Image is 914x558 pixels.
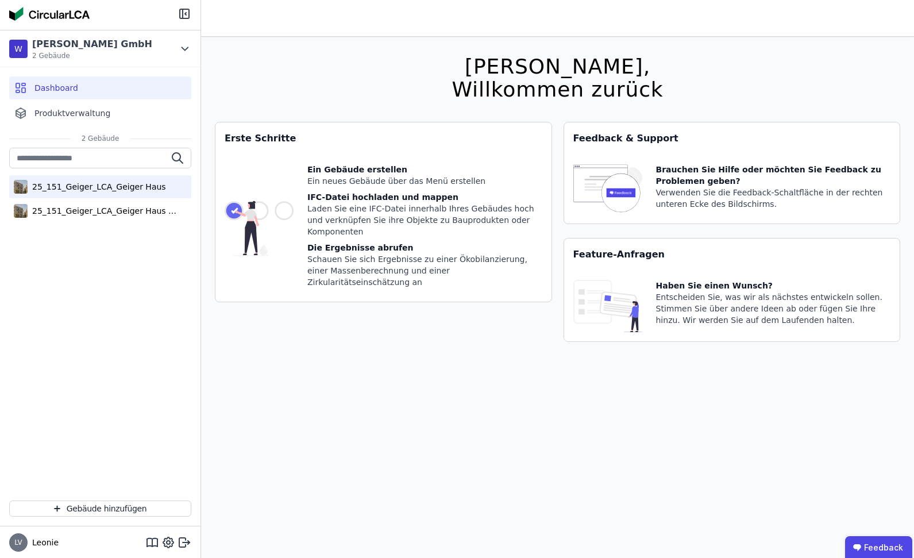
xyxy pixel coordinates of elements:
div: Laden Sie eine IFC-Datei innerhalb Ihres Gebäudes hoch und verknüpfen Sie ihre Objekte zu Bauprod... [307,203,542,237]
div: Ein neues Gebäude über das Menü erstellen [307,175,542,187]
div: Willkommen zurück [452,78,663,101]
img: 25_151_Geiger_LCA_Geiger Haus [14,178,28,196]
div: [PERSON_NAME] GmbH [32,37,152,51]
div: Haben Sie einen Wunsch? [656,280,891,291]
div: Verwenden Sie die Feedback-Schaltfläche in der rechten unteren Ecke des Bildschirms. [656,187,891,210]
div: W [9,40,28,58]
img: getting_started_tile-DrF_GRSv.svg [225,164,294,293]
div: Ein Gebäude erstellen [307,164,542,175]
div: Entscheiden Sie, was wir als nächstes entwickeln sollen. Stimmen Sie über andere Ideen ab oder fü... [656,291,891,326]
span: 2 Gebäude [32,51,152,60]
img: feedback-icon-HCTs5lye.svg [573,164,642,214]
img: Concular [9,7,90,21]
div: 25_151_Geiger_LCA_Geiger Haus [28,181,166,193]
div: Brauchen Sie Hilfe oder möchten Sie Feedback zu Problemen geben? [656,164,891,187]
span: 2 Gebäude [70,134,131,143]
div: Erste Schritte [215,122,552,155]
button: Gebäude hinzufügen [9,501,191,517]
div: [PERSON_NAME], [452,55,663,78]
div: IFC-Datei hochladen und mappen [307,191,542,203]
img: feature_request_tile-UiXE1qGU.svg [573,280,642,332]
span: LV [14,539,22,546]
span: Dashboard [34,82,78,94]
div: Die Ergebnisse abrufen [307,242,542,253]
div: Feedback & Support [564,122,900,155]
span: Produktverwaltung [34,107,110,119]
div: Schauen Sie sich Ergebnisse zu einer Ökobilanzierung, einer Massenberechnung und einer Zirkularit... [307,253,542,288]
div: 25_151_Geiger_LCA_Geiger Haus (copy) [28,205,177,217]
div: Feature-Anfragen [564,238,900,271]
img: 25_151_Geiger_LCA_Geiger Haus (copy) [14,202,28,220]
span: Leonie [28,537,59,548]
